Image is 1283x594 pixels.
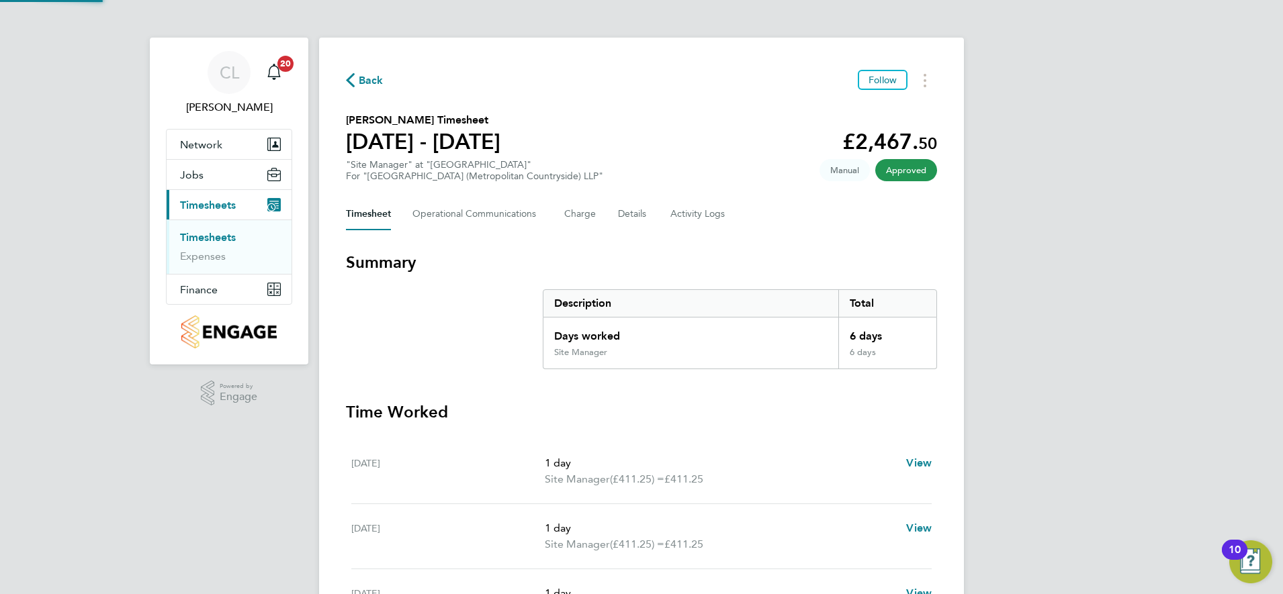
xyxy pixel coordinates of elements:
a: Timesheets [180,231,236,244]
h1: [DATE] - [DATE] [346,128,500,155]
a: CL[PERSON_NAME] [166,51,292,115]
button: Follow [858,70,908,90]
span: Jobs [180,168,204,181]
button: Activity Logs [670,198,727,230]
span: 50 [918,134,937,153]
span: Network [180,138,222,151]
button: Operational Communications [412,198,543,230]
span: Powered by [220,381,257,392]
span: View [906,522,932,534]
span: This timesheet has been approved. [875,159,937,181]
span: Timesheets [180,199,236,211]
span: CL [220,64,239,81]
button: Network [167,130,292,159]
span: (£411.25) = [610,538,664,550]
span: Follow [869,74,897,86]
span: This timesheet was manually created. [820,159,870,181]
button: Jobs [167,160,292,189]
button: Timesheets Menu [913,70,937,91]
div: Site Manager [554,347,607,358]
nav: Main navigation [150,38,308,364]
app-decimal: £2,467. [842,129,937,154]
span: (£411.25) = [610,473,664,485]
span: View [906,456,932,469]
button: Timesheets [167,190,292,219]
div: [DATE] [351,520,545,552]
div: Summary [543,289,937,369]
span: £411.25 [664,473,703,485]
h2: [PERSON_NAME] Timesheet [346,112,500,128]
h3: Time Worked [346,401,937,423]
button: Details [618,198,649,230]
div: For "[GEOGRAPHIC_DATA] (Metropolitan Countryside) LLP" [346,170,603,182]
img: countryside-properties-logo-retina.png [181,315,276,348]
span: £411.25 [664,538,703,550]
a: Go to home page [166,315,292,348]
a: View [906,520,932,536]
a: View [906,455,932,471]
h3: Summary [346,252,937,273]
button: Timesheet [346,198,391,230]
div: 6 days [838,317,936,347]
span: Chay Lee-Wo [166,99,292,115]
a: 20 [261,51,287,94]
span: Engage [220,391,257,403]
span: Site Manager [545,471,610,487]
span: 20 [277,56,294,72]
button: Back [346,72,384,89]
p: 1 day [545,520,895,536]
a: Expenses [180,250,226,262]
div: 6 days [838,347,936,368]
span: Site Manager [545,536,610,552]
button: Open Resource Center, 10 new notifications [1229,540,1272,583]
div: Description [543,290,838,317]
button: Charge [564,198,596,230]
span: Finance [180,283,218,296]
div: [DATE] [351,455,545,487]
div: 10 [1229,550,1241,567]
p: 1 day [545,455,895,471]
div: "Site Manager" at "[GEOGRAPHIC_DATA]" [346,159,603,182]
span: Back [359,72,384,89]
div: Total [838,290,936,317]
a: Powered byEngage [201,381,258,406]
button: Finance [167,275,292,304]
div: Days worked [543,317,838,347]
div: Timesheets [167,219,292,274]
